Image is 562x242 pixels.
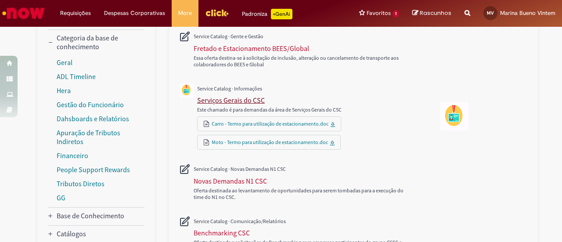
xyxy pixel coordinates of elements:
div: Padroniza [242,9,292,19]
img: click_logo_yellow_360x200.png [205,6,229,19]
span: Marina Bueno Vintem [500,9,555,17]
span: Requisições [60,9,91,18]
p: +GenAi [271,9,292,19]
img: ServiceNow [1,4,46,22]
span: Favoritos [367,9,391,18]
span: Despesas Corporativas [104,9,165,18]
span: MV [487,10,494,16]
span: More [178,9,192,18]
span: Rascunhos [420,9,451,17]
a: Rascunhos [412,9,451,18]
span: 1 [393,10,399,18]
